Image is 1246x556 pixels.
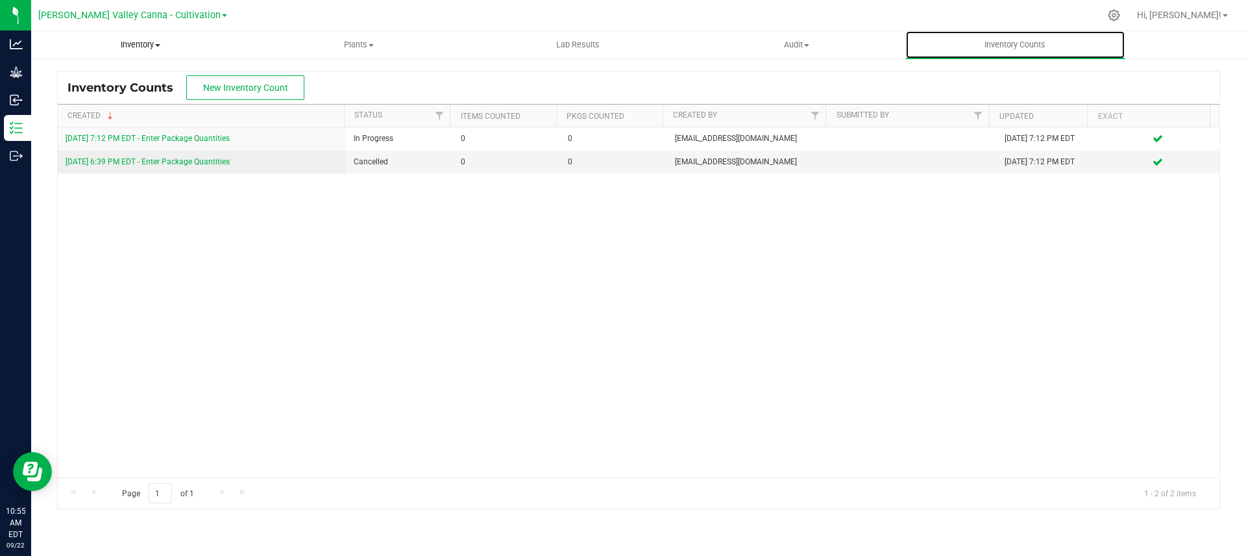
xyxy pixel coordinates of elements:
inline-svg: Inbound [10,94,23,107]
p: 10:55 AM EDT [6,505,25,540]
a: Plants [250,31,469,58]
a: Inventory Counts [906,31,1125,58]
inline-svg: Inventory [10,121,23,134]
span: 0 [461,156,552,168]
a: Filter [428,105,450,127]
span: Page of 1 [111,483,204,503]
span: Hi, [PERSON_NAME]! [1137,10,1221,20]
span: New Inventory Count [203,82,288,93]
span: 1 - 2 of 2 items [1134,483,1206,503]
a: Items Counted [461,112,520,121]
span: [PERSON_NAME] Valley Canna - Cultivation [38,10,221,21]
div: [DATE] 7:12 PM EDT [1005,156,1088,168]
inline-svg: Grow [10,66,23,79]
iframe: Resource center [13,452,52,491]
a: Created By [673,110,717,120]
a: Lab Results [469,31,687,58]
a: Pkgs Counted [567,112,624,121]
a: Status [354,110,382,120]
a: Audit [687,31,906,58]
a: Updated [999,112,1034,121]
a: Created [67,111,116,120]
span: [EMAIL_ADDRESS][DOMAIN_NAME] [675,133,824,145]
a: [DATE] 7:12 PM EDT - Enter Package Quantities [66,134,230,143]
span: Audit [688,39,905,51]
a: Filter [804,105,825,127]
span: 0 [461,133,552,145]
span: Inventory [32,39,249,51]
th: Exact [1087,105,1210,127]
a: Inventory [31,31,250,58]
span: Lab Results [539,39,617,51]
button: New Inventory Count [186,75,304,100]
span: [EMAIL_ADDRESS][DOMAIN_NAME] [675,156,824,168]
span: 0 [568,156,659,168]
a: Filter [968,105,989,127]
span: 0 [568,133,659,145]
p: 09/22 [6,540,25,550]
inline-svg: Analytics [10,38,23,51]
a: Submitted By [837,110,889,120]
span: Cancelled [354,156,445,168]
span: In Progress [354,133,445,145]
span: Plants [250,39,468,51]
span: Inventory Counts [67,81,186,95]
a: [DATE] 6:39 PM EDT - Enter Package Quantities [66,157,230,166]
span: Inventory Counts [967,39,1063,51]
input: 1 [149,483,172,503]
inline-svg: Outbound [10,149,23,162]
div: Manage settings [1106,9,1122,21]
div: [DATE] 7:12 PM EDT [1005,133,1088,145]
